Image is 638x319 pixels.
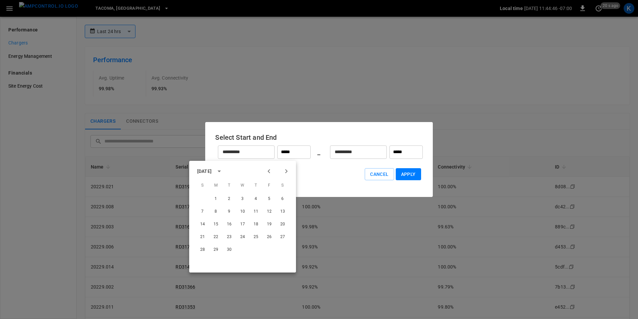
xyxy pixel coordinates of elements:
button: 29 [210,244,222,256]
button: 3 [237,193,249,205]
button: 1 [210,193,222,205]
button: 9 [223,206,235,218]
h6: _ [317,147,320,157]
button: 15 [210,218,222,230]
button: 12 [263,206,275,218]
button: 10 [237,206,249,218]
button: 22 [210,231,222,243]
span: Wednesday [237,179,249,192]
h6: Select Start and End [215,132,422,143]
button: 21 [197,231,209,243]
button: 14 [197,218,209,230]
button: 27 [277,231,289,243]
span: Tuesday [223,179,235,192]
button: Next month [281,166,292,177]
button: 7 [197,206,209,218]
button: 25 [250,231,262,243]
button: 2 [223,193,235,205]
button: 24 [237,231,249,243]
button: Apply [396,168,421,181]
button: 11 [250,206,262,218]
span: Monday [210,179,222,192]
button: 4 [250,193,262,205]
button: 19 [263,218,275,230]
span: Thursday [250,179,262,192]
button: calendar view is open, switch to year view [214,166,225,177]
button: Cancel [365,168,394,181]
button: 20 [277,218,289,230]
div: [DATE] [197,168,212,175]
button: 30 [223,244,235,256]
button: Previous month [263,166,275,177]
button: 23 [223,231,235,243]
button: 17 [237,218,249,230]
button: 26 [263,231,275,243]
button: 28 [197,244,209,256]
span: Sunday [197,179,209,192]
span: Friday [263,179,275,192]
button: 16 [223,218,235,230]
button: 13 [277,206,289,218]
span: Saturday [277,179,289,192]
button: 5 [263,193,275,205]
button: 18 [250,218,262,230]
button: 8 [210,206,222,218]
button: 6 [277,193,289,205]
